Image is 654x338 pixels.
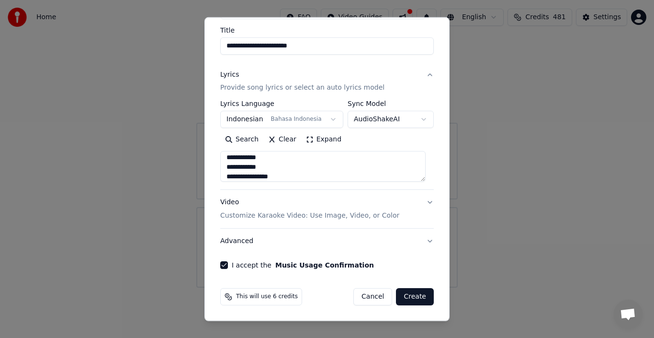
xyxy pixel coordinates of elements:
[220,62,434,100] button: LyricsProvide song lyrics or select an auto lyrics model
[220,132,263,147] button: Search
[301,132,346,147] button: Expand
[220,211,399,221] p: Customize Karaoke Video: Use Image, Video, or Color
[232,262,374,268] label: I accept the
[220,83,384,93] p: Provide song lyrics or select an auto lyrics model
[263,132,301,147] button: Clear
[220,190,434,228] button: VideoCustomize Karaoke Video: Use Image, Video, or Color
[220,229,434,254] button: Advanced
[220,100,434,189] div: LyricsProvide song lyrics or select an auto lyrics model
[396,288,434,305] button: Create
[220,198,399,221] div: Video
[220,100,343,107] label: Lyrics Language
[220,70,239,79] div: Lyrics
[236,293,298,301] span: This will use 6 credits
[275,262,374,268] button: I accept the
[353,288,392,305] button: Cancel
[348,100,434,107] label: Sync Model
[220,26,434,33] label: Title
